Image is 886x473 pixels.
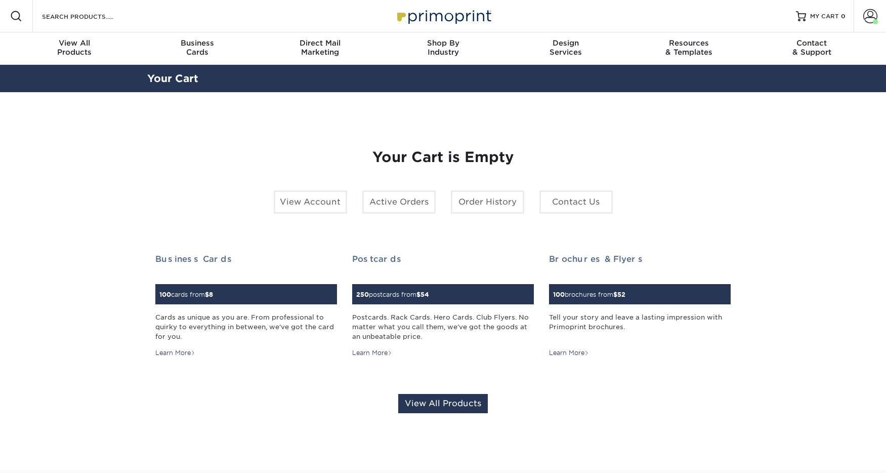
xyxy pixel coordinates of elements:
h2: Business Cards [155,254,337,264]
span: View All [13,38,136,48]
span: 54 [420,291,429,298]
div: Services [504,38,627,57]
span: Direct Mail [259,38,382,48]
input: SEARCH PRODUCTS..... [41,10,140,22]
span: MY CART [810,12,839,21]
a: Order History [451,190,524,214]
span: $ [205,291,209,298]
div: Learn More [352,348,392,358]
a: Contact& Support [750,32,873,65]
h2: Brochures & Flyers [549,254,731,264]
span: $ [613,291,617,298]
small: postcards from [356,291,429,298]
span: 100 [159,291,171,298]
span: 0 [841,13,846,20]
span: Design [504,38,627,48]
span: Shop By [382,38,504,48]
a: View AllProducts [13,32,136,65]
div: & Templates [627,38,750,57]
div: Learn More [549,348,589,358]
div: Products [13,38,136,57]
span: 250 [356,291,369,298]
img: Primoprint [393,5,494,27]
a: Business Cards 100cards from$8 Cards as unique as you are. From professional to quirky to everyth... [155,254,337,358]
small: brochures from [553,291,625,298]
a: Shop ByIndustry [382,32,504,65]
a: Resources& Templates [627,32,750,65]
a: Active Orders [362,190,436,214]
div: Marketing [259,38,382,57]
span: $ [416,291,420,298]
a: Postcards 250postcards from$54 Postcards. Rack Cards. Hero Cards. Club Flyers. No matter what you... [352,254,534,358]
span: Resources [627,38,750,48]
span: 8 [209,291,213,298]
h2: Postcards [352,254,534,264]
a: Direct MailMarketing [259,32,382,65]
div: Cards as unique as you are. From professional to quirky to everything in between, we've got the c... [155,312,337,342]
div: Postcards. Rack Cards. Hero Cards. Club Flyers. No matter what you call them, we've got the goods... [352,312,534,342]
span: 52 [617,291,625,298]
span: 100 [553,291,565,298]
div: Cards [136,38,259,57]
div: Tell your story and leave a lasting impression with Primoprint brochures. [549,312,731,342]
a: Contact Us [539,190,613,214]
div: Learn More [155,348,195,358]
small: cards from [159,291,213,298]
a: View Account [274,190,347,214]
a: Your Cart [147,72,198,85]
div: Industry [382,38,504,57]
span: Business [136,38,259,48]
h1: Your Cart is Empty [155,149,731,166]
a: View All Products [398,394,488,413]
span: Contact [750,38,873,48]
a: BusinessCards [136,32,259,65]
a: Brochures & Flyers 100brochures from$52 Tell your story and leave a lasting impression with Primo... [549,254,731,358]
a: DesignServices [504,32,627,65]
div: & Support [750,38,873,57]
